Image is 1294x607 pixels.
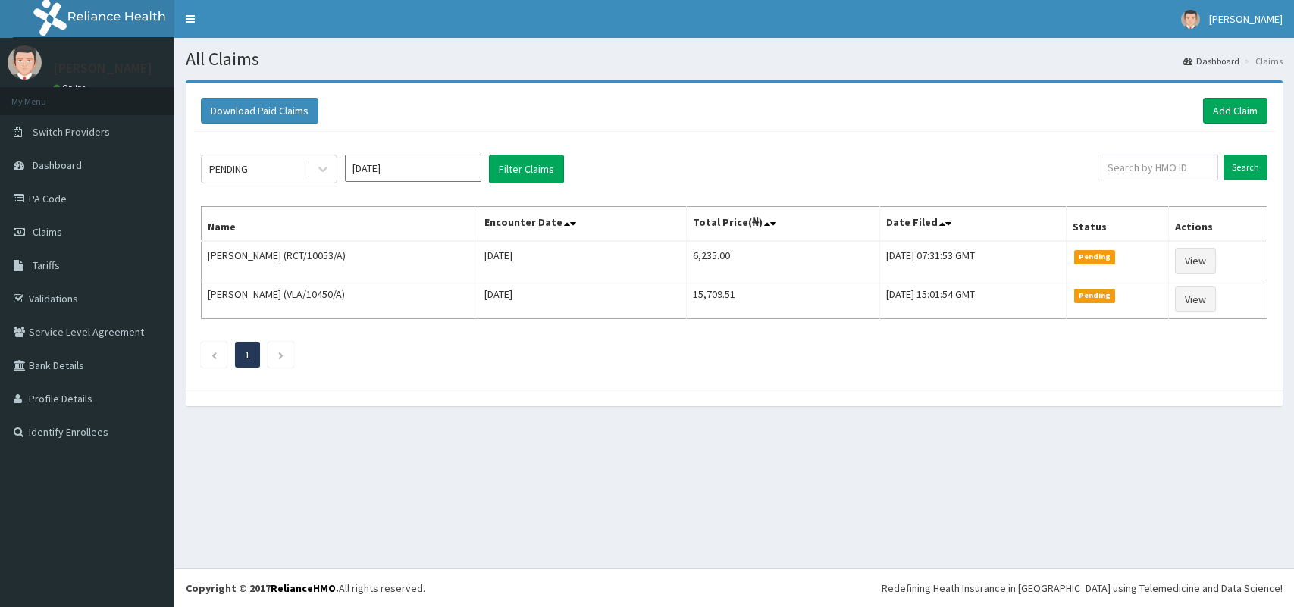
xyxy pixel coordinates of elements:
a: RelianceHMO [271,581,336,595]
td: [DATE] 07:31:53 GMT [880,241,1067,280]
th: Name [202,207,478,242]
td: 15,709.51 [687,280,880,319]
a: View [1175,286,1216,312]
td: [DATE] [478,280,686,319]
h1: All Claims [186,49,1283,69]
span: Switch Providers [33,125,110,139]
p: [PERSON_NAME] [53,61,152,75]
img: User Image [8,45,42,80]
th: Encounter Date [478,207,686,242]
th: Total Price(₦) [687,207,880,242]
strong: Copyright © 2017 . [186,581,339,595]
span: Claims [33,225,62,239]
div: Redefining Heath Insurance in [GEOGRAPHIC_DATA] using Telemedicine and Data Science! [882,580,1283,596]
footer: All rights reserved. [174,568,1294,607]
input: Search [1224,155,1267,180]
th: Actions [1168,207,1267,242]
span: Pending [1074,250,1116,264]
td: [DATE] 15:01:54 GMT [880,280,1067,319]
button: Download Paid Claims [201,98,318,124]
td: [PERSON_NAME] (RCT/10053/A) [202,241,478,280]
a: Page 1 is your current page [245,348,250,361]
li: Claims [1241,55,1283,67]
button: Filter Claims [489,155,564,183]
input: Search by HMO ID [1098,155,1218,180]
span: [PERSON_NAME] [1209,12,1283,26]
a: Add Claim [1203,98,1267,124]
a: Online [53,83,89,93]
div: PENDING [209,161,248,177]
input: Select Month and Year [345,155,481,182]
span: Dashboard [33,158,82,172]
td: [DATE] [478,241,686,280]
a: View [1175,248,1216,274]
th: Status [1066,207,1168,242]
th: Date Filed [880,207,1067,242]
a: Previous page [211,348,218,361]
span: Pending [1074,289,1116,302]
img: User Image [1181,10,1200,29]
td: 6,235.00 [687,241,880,280]
span: Tariffs [33,258,60,272]
td: [PERSON_NAME] (VLA/10450/A) [202,280,478,319]
a: Next page [277,348,284,361]
a: Dashboard [1183,55,1239,67]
